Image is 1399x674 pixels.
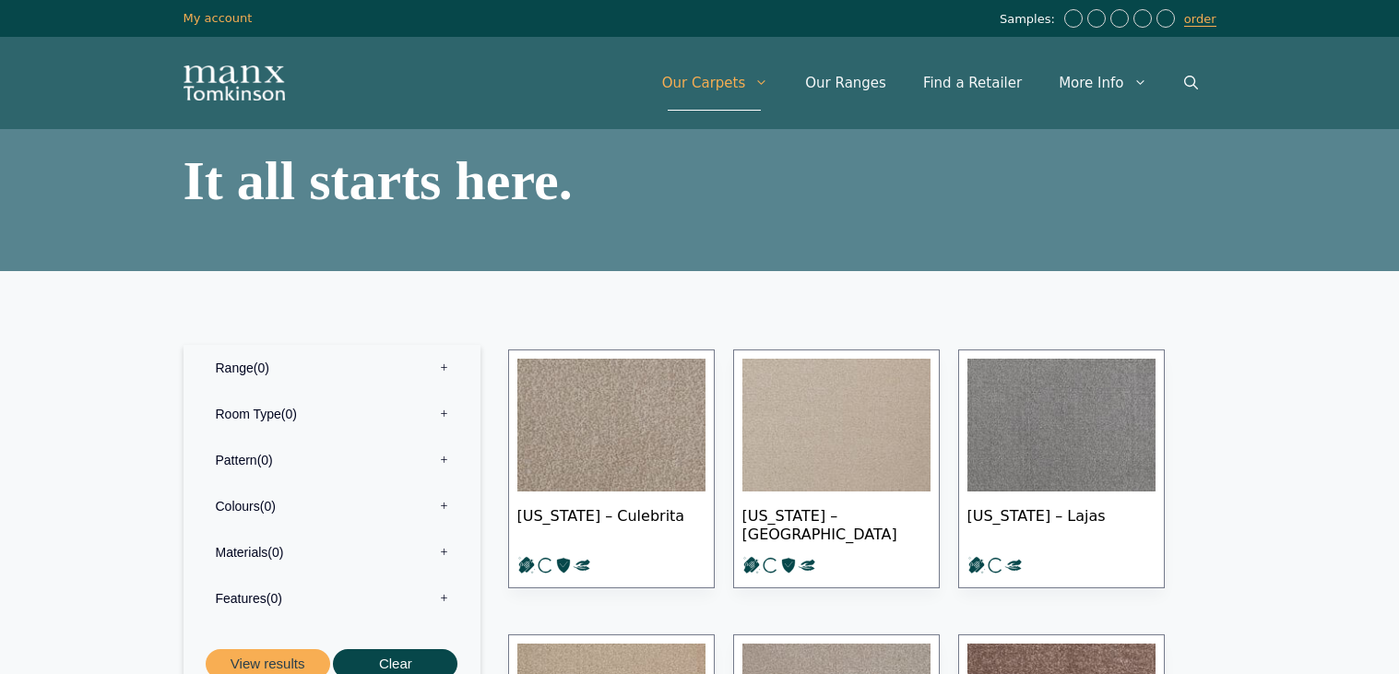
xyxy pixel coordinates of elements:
h1: It all starts here. [184,153,691,208]
a: Open Search Bar [1166,55,1216,111]
label: Colours [197,483,467,529]
span: 0 [281,407,297,421]
span: [US_STATE] – Lajas [967,491,1156,556]
label: Features [197,575,467,621]
a: [US_STATE] – Lajas [958,349,1165,588]
label: Range [197,345,467,391]
span: 0 [260,499,276,514]
img: Manx Tomkinson [184,65,285,101]
label: Room Type [197,391,467,437]
a: Our Ranges [787,55,905,111]
a: More Info [1040,55,1165,111]
a: Our Carpets [644,55,788,111]
a: [US_STATE] – [GEOGRAPHIC_DATA] [733,349,940,588]
span: 0 [267,545,283,560]
span: [US_STATE] – [GEOGRAPHIC_DATA] [742,491,931,556]
span: [US_STATE] – Culebrita [517,491,705,556]
span: Samples: [1000,12,1060,28]
label: Pattern [197,437,467,483]
span: 0 [257,453,273,467]
span: 0 [267,591,282,606]
span: 0 [254,361,269,375]
label: Materials [197,529,467,575]
a: [US_STATE] – Culebrita [508,349,715,588]
a: My account [184,11,253,25]
a: order [1184,12,1216,27]
a: Find a Retailer [905,55,1040,111]
nav: Primary [644,55,1216,111]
